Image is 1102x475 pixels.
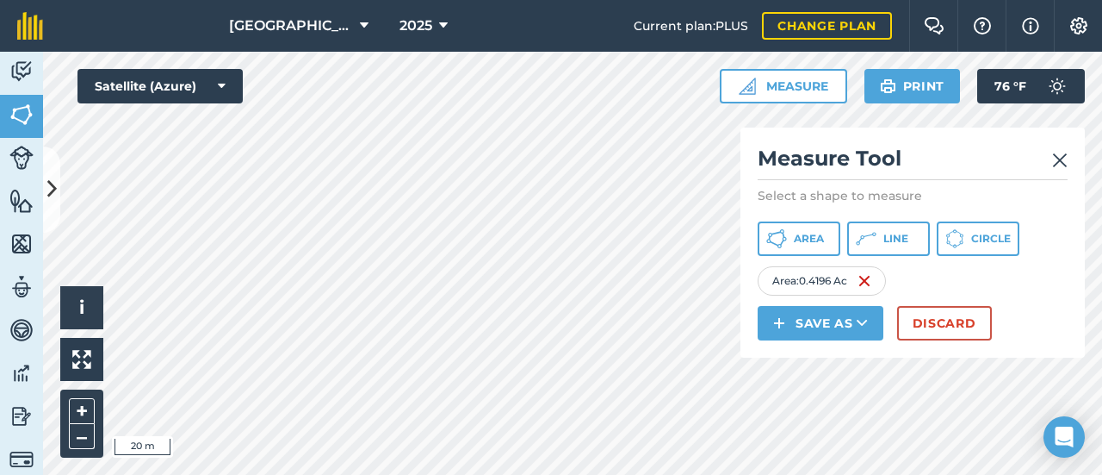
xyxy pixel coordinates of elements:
[1022,16,1039,36] img: svg+xml;base64,PHN2ZyB4bWxucz0iaHR0cDovL3d3dy53My5vcmcvMjAwMC9zdmciIHdpZHRoPSIxNyIgaGVpZ2h0PSIxNy...
[79,297,84,318] span: i
[758,187,1068,204] p: Select a shape to measure
[897,306,992,341] button: Discard
[972,17,993,34] img: A question mark icon
[758,306,883,341] button: Save as
[9,447,34,472] img: svg+xml;base64,PD94bWwgdmVyc2lvbj0iMS4wIiBlbmNvZGluZz0idXRmLTgiPz4KPCEtLSBHZW5lcmF0b3I6IEFkb2JlIE...
[758,145,1068,180] h2: Measure Tool
[9,274,34,300] img: svg+xml;base64,PD94bWwgdmVyc2lvbj0iMS4wIiBlbmNvZGluZz0idXRmLTgiPz4KPCEtLSBHZW5lcmF0b3I6IEFkb2JlIE...
[924,17,944,34] img: Two speech bubbles overlapping with the left bubble in the forefront
[69,398,95,424] button: +
[758,266,886,296] div: Area : 0.4196 Ac
[9,188,34,214] img: svg+xml;base64,PHN2ZyB4bWxucz0iaHR0cDovL3d3dy53My5vcmcvMjAwMC9zdmciIHdpZHRoPSI1NiIgaGVpZ2h0PSI2MC...
[762,12,892,40] a: Change plan
[60,286,103,329] button: i
[1052,150,1068,171] img: svg+xml;base64,PHN2ZyB4bWxucz0iaHR0cDovL3d3dy53My5vcmcvMjAwMC9zdmciIHdpZHRoPSIyMiIgaGVpZ2h0PSIzMC...
[9,403,34,429] img: svg+xml;base64,PD94bWwgdmVyc2lvbj0iMS4wIiBlbmNvZGluZz0idXRmLTgiPz4KPCEtLSBHZW5lcmF0b3I6IEFkb2JlIE...
[1043,416,1085,458] div: Open Intercom Messenger
[399,16,432,36] span: 2025
[1040,69,1074,103] img: svg+xml;base64,PD94bWwgdmVyc2lvbj0iMS4wIiBlbmNvZGluZz0idXRmLTgiPz4KPCEtLSBHZW5lcmF0b3I6IEFkb2JlIE...
[857,271,871,291] img: svg+xml;base64,PHN2ZyB4bWxucz0iaHR0cDovL3d3dy53My5vcmcvMjAwMC9zdmciIHdpZHRoPSIxNiIgaGVpZ2h0PSIyNC...
[794,232,824,246] span: Area
[9,231,34,257] img: svg+xml;base64,PHN2ZyB4bWxucz0iaHR0cDovL3d3dy53My5vcmcvMjAwMC9zdmciIHdpZHRoPSI1NiIgaGVpZ2h0PSI2MC...
[69,424,95,449] button: –
[720,69,847,103] button: Measure
[880,76,896,97] img: svg+xml;base64,PHN2ZyB4bWxucz0iaHR0cDovL3d3dy53My5vcmcvMjAwMC9zdmciIHdpZHRoPSIxOSIgaGVpZ2h0PSIyNC...
[883,232,908,246] span: Line
[17,12,43,40] img: fieldmargin Logo
[937,222,1019,256] button: Circle
[9,102,34,128] img: svg+xml;base64,PHN2ZyB4bWxucz0iaHR0cDovL3d3dy53My5vcmcvMjAwMC9zdmciIHdpZHRoPSI1NiIgaGVpZ2h0PSI2MC...
[634,16,748,35] span: Current plan : PLUS
[9,317,34,343] img: svg+xml;base64,PD94bWwgdmVyc2lvbj0iMS4wIiBlbmNvZGluZz0idXRmLTgiPz4KPCEtLSBHZW5lcmF0b3I6IEFkb2JlIE...
[72,350,91,369] img: Four arrows, one pointing top left, one top right, one bottom right and the last bottom left
[994,69,1026,103] span: 76 ° F
[971,232,1011,246] span: Circle
[977,69,1085,103] button: 76 °F
[9,59,34,84] img: svg+xml;base64,PD94bWwgdmVyc2lvbj0iMS4wIiBlbmNvZGluZz0idXRmLTgiPz4KPCEtLSBHZW5lcmF0b3I6IEFkb2JlIE...
[773,313,785,334] img: svg+xml;base64,PHN2ZyB4bWxucz0iaHR0cDovL3d3dy53My5vcmcvMjAwMC9zdmciIHdpZHRoPSIxNCIgaGVpZ2h0PSIyNC...
[864,69,961,103] button: Print
[739,78,756,95] img: Ruler icon
[77,69,243,103] button: Satellite (Azure)
[1068,17,1089,34] img: A cog icon
[847,222,930,256] button: Line
[9,360,34,386] img: svg+xml;base64,PD94bWwgdmVyc2lvbj0iMS4wIiBlbmNvZGluZz0idXRmLTgiPz4KPCEtLSBHZW5lcmF0b3I6IEFkb2JlIE...
[9,146,34,170] img: svg+xml;base64,PD94bWwgdmVyc2lvbj0iMS4wIiBlbmNvZGluZz0idXRmLTgiPz4KPCEtLSBHZW5lcmF0b3I6IEFkb2JlIE...
[229,16,353,36] span: [GEOGRAPHIC_DATA]
[758,222,840,256] button: Area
